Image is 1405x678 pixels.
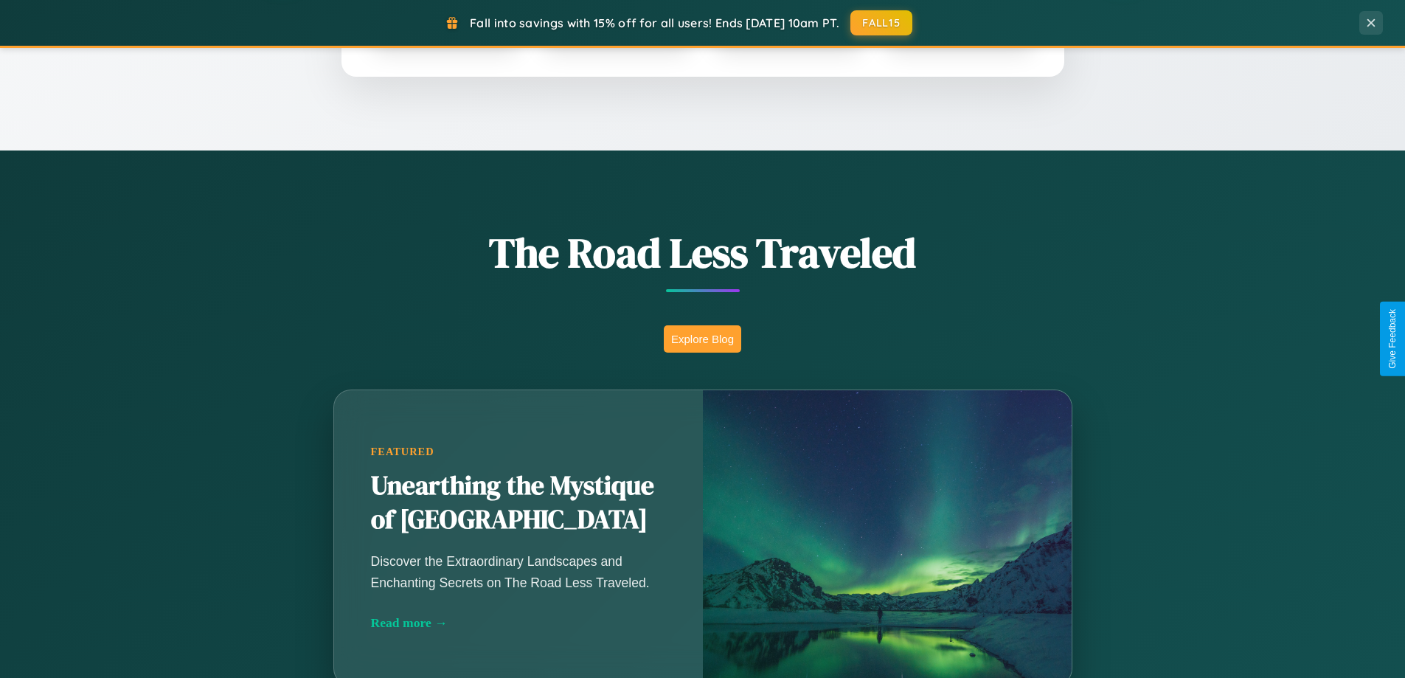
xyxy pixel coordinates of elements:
p: Discover the Extraordinary Landscapes and Enchanting Secrets on The Road Less Traveled. [371,551,666,592]
button: FALL15 [850,10,912,35]
div: Featured [371,446,666,458]
div: Give Feedback [1387,309,1398,369]
span: Fall into savings with 15% off for all users! Ends [DATE] 10am PT. [470,15,839,30]
h1: The Road Less Traveled [260,224,1145,281]
h2: Unearthing the Mystique of [GEOGRAPHIC_DATA] [371,469,666,537]
button: Explore Blog [664,325,741,353]
div: Read more → [371,615,666,631]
